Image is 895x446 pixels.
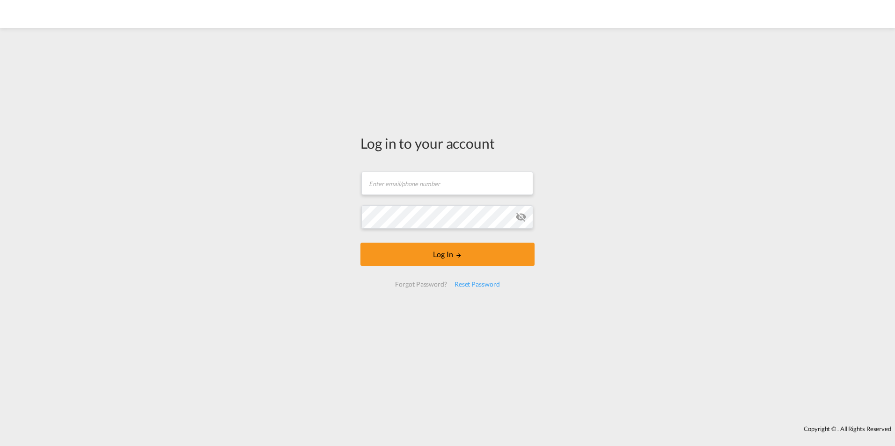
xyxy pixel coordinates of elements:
div: Reset Password [451,276,504,293]
input: Enter email/phone number [361,172,533,195]
button: LOGIN [360,243,535,266]
md-icon: icon-eye-off [515,211,527,223]
div: Log in to your account [360,133,535,153]
div: Forgot Password? [391,276,450,293]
